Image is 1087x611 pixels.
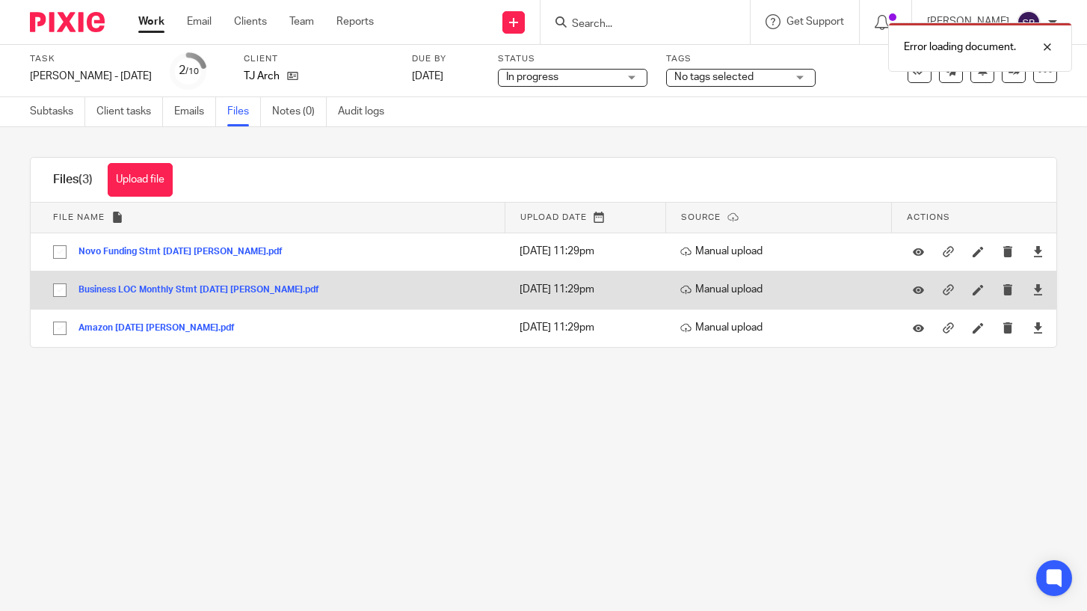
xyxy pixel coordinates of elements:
label: Due by [412,53,479,65]
button: Upload file [108,163,173,197]
a: Download [1032,320,1044,335]
p: [DATE] 11:29pm [520,244,658,259]
a: Audit logs [338,97,395,126]
p: Manual upload [680,282,884,297]
a: Email [187,14,212,29]
a: Clients [234,14,267,29]
span: File name [53,213,105,221]
a: Download [1032,282,1044,297]
a: Files [227,97,261,126]
a: Work [138,14,164,29]
button: Amazon [DATE] [PERSON_NAME].pdf [78,323,246,334]
label: Task [30,53,152,65]
a: Reports [336,14,374,29]
a: Subtasks [30,97,85,126]
p: TJ Arch [244,69,280,84]
span: Source [681,213,721,221]
a: Emails [174,97,216,126]
span: No tags selected [674,72,754,82]
input: Select [46,314,74,343]
span: [DATE] [412,71,443,82]
label: Client [244,53,393,65]
a: Notes (0) [272,97,327,126]
button: Novo Funding Stmt [DATE] [PERSON_NAME].pdf [78,247,294,257]
span: Upload date [520,213,587,221]
img: Pixie [30,12,105,32]
a: Team [289,14,314,29]
div: [PERSON_NAME] - [DATE] [30,69,152,84]
button: Business LOC Monthly Stmt [DATE] [PERSON_NAME].pdf [78,285,330,295]
small: /10 [185,67,199,76]
div: 2 [179,62,199,79]
p: Manual upload [680,320,884,335]
p: [DATE] 11:29pm [520,282,658,297]
span: (3) [78,174,93,185]
a: Client tasks [96,97,163,126]
p: [DATE] 11:29pm [520,320,658,335]
span: In progress [506,72,558,82]
p: Error loading document. [904,40,1016,55]
input: Select [46,276,74,304]
img: svg%3E [1017,10,1041,34]
h1: Files [53,172,93,188]
input: Select [46,238,74,266]
p: Manual upload [680,244,884,259]
a: Download [1032,244,1044,259]
label: Status [498,53,647,65]
div: Tony - Jul 2025 [30,69,152,84]
span: Actions [907,213,950,221]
